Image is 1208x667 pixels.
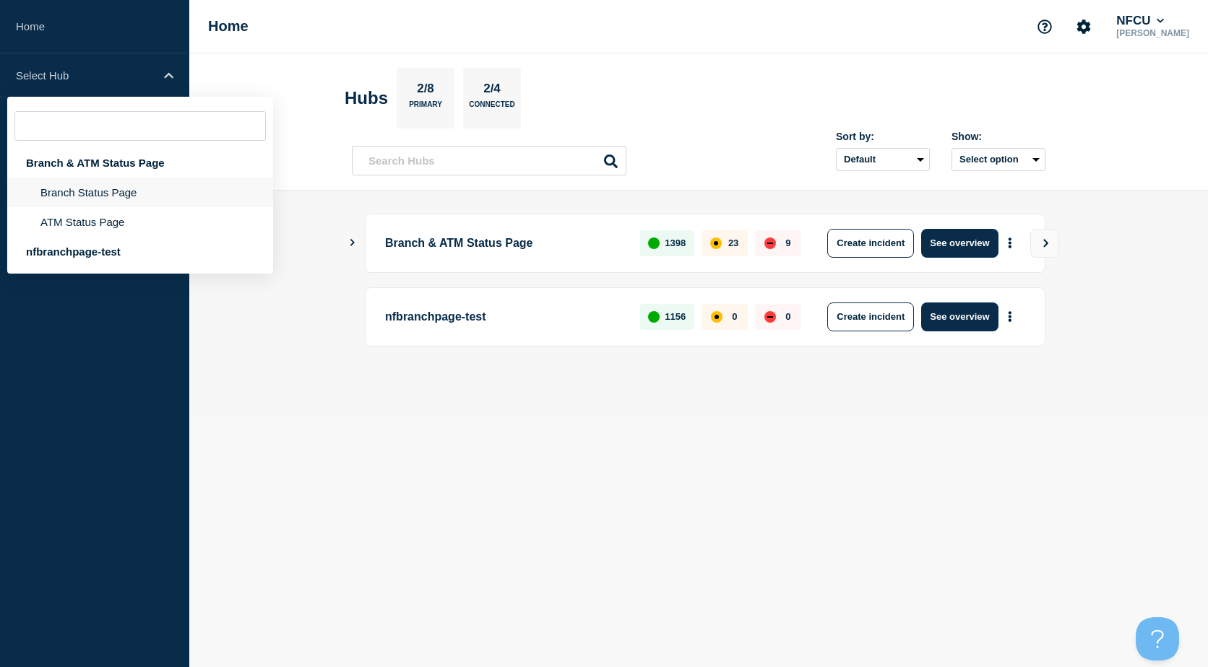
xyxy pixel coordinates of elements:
button: Support [1030,12,1060,42]
p: 0 [785,311,790,322]
p: 1398 [665,237,686,248]
p: 1156 [665,311,686,322]
iframe: Help Scout Beacon - Open [1136,617,1179,661]
button: See overview [921,229,998,258]
p: 2/8 [412,82,440,100]
div: affected [710,237,722,249]
div: Sort by: [836,131,930,142]
h1: Home [208,18,249,35]
div: Branch & ATM Status Page [7,148,273,178]
button: More actions [1001,230,1019,256]
p: 23 [728,237,738,248]
div: affected [711,311,722,323]
button: See overview [921,302,998,331]
button: Create incident [827,302,914,331]
div: Show: [952,131,1045,142]
p: Branch & ATM Status Page [385,229,624,258]
p: Select Hub [16,69,155,82]
button: View [1030,229,1059,258]
div: down [764,237,776,249]
button: Show Connected Hubs [349,237,356,248]
div: nfbranchpage-test [7,237,273,266]
li: ATM Status Page [7,207,273,237]
div: up [648,311,660,323]
li: Branch Status Page [7,178,273,207]
button: NFCU [1113,14,1167,28]
button: Account settings [1069,12,1099,42]
div: up [648,237,660,249]
p: Connected [469,100,514,115]
input: Search Hubs [352,146,626,175]
p: 9 [785,237,790,248]
button: Create incident [827,229,914,258]
p: 2/4 [478,82,506,100]
p: nfbranchpage-test [385,302,624,331]
p: 0 [732,311,737,322]
select: Sort by [836,148,930,171]
div: down [764,311,776,323]
button: Select option [952,148,1045,171]
p: Primary [409,100,442,115]
button: More actions [1001,303,1019,330]
h2: Hubs [345,88,388,108]
p: [PERSON_NAME] [1113,28,1192,38]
